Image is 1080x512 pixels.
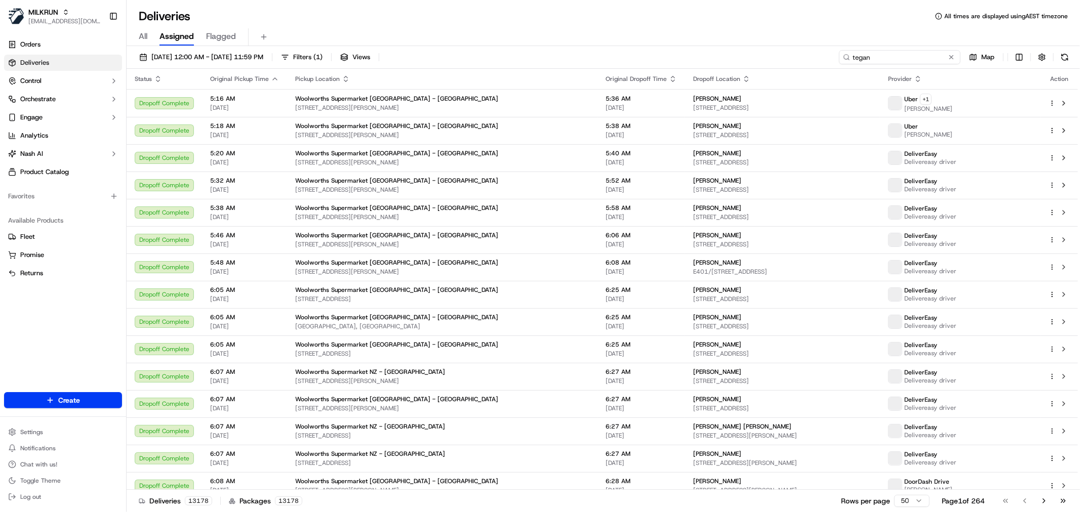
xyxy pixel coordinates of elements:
button: Orchestrate [4,91,122,107]
button: [EMAIL_ADDRESS][DOMAIN_NAME] [28,17,101,25]
span: [STREET_ADDRESS] [693,104,872,112]
span: Delivereasy driver [904,185,956,193]
button: Engage [4,109,122,125]
span: [STREET_ADDRESS] [693,213,872,221]
span: Delivereasy driver [904,212,956,221]
span: [STREET_ADDRESS][PERSON_NAME] [295,104,589,112]
span: All [139,30,147,42]
div: 13178 [275,496,302,505]
span: [PERSON_NAME] [693,177,741,185]
span: [DATE] [606,158,677,166]
span: All times are displayed using AEST timezone [944,12,1068,20]
span: Product Catalog [20,167,69,177]
span: Orchestrate [20,95,56,104]
span: Assigned [159,30,194,42]
span: 5:48 AM [210,259,279,267]
span: [STREET_ADDRESS][PERSON_NAME] [295,213,589,221]
span: [DATE] 12:00 AM - [DATE] 11:59 PM [151,53,263,62]
span: 6:05 AM [210,313,279,321]
span: 5:38 AM [210,204,279,212]
input: Type to search [839,50,961,64]
button: MILKRUN [28,7,58,17]
span: DeliverEasy [904,314,937,322]
span: [STREET_ADDRESS][PERSON_NAME] [295,240,589,248]
span: Delivereasy driver [904,158,956,166]
span: Settings [20,428,43,436]
span: [DATE] [210,131,279,139]
span: 5:38 AM [606,122,677,130]
span: [STREET_ADDRESS] [693,186,872,194]
div: 13178 [185,496,212,505]
span: DeliverEasy [904,204,937,212]
a: Promise [8,250,118,260]
span: [STREET_ADDRESS] [693,377,872,385]
span: 6:07 AM [210,422,279,431]
span: [DATE] [210,158,279,166]
span: 6:27 AM [606,395,677,403]
div: Available Products [4,212,122,229]
span: DeliverEasy [904,450,937,458]
span: DeliverEasy [904,341,937,349]
a: Fleet [8,232,118,241]
span: [STREET_ADDRESS][PERSON_NAME] [295,268,589,276]
span: 5:58 AM [606,204,677,212]
span: [PERSON_NAME] [693,477,741,485]
span: Woolworths Supermarket [GEOGRAPHIC_DATA] - [GEOGRAPHIC_DATA] [295,477,498,485]
span: [STREET_ADDRESS][PERSON_NAME] [295,486,589,494]
span: [STREET_ADDRESS][PERSON_NAME] [295,404,589,412]
span: [DATE] [606,350,677,358]
span: 6:27 AM [606,450,677,458]
span: [PERSON_NAME] [693,340,741,349]
span: Woolworths Supermarket [GEOGRAPHIC_DATA] - [GEOGRAPHIC_DATA] [295,204,498,212]
span: DeliverEasy [904,286,937,294]
a: Orders [4,36,122,53]
span: [DATE] [606,240,677,248]
span: [DATE] [606,322,677,330]
span: [STREET_ADDRESS] [295,432,589,440]
span: [PERSON_NAME] [904,105,952,113]
span: [DATE] [210,432,279,440]
span: Woolworths Supermarket [GEOGRAPHIC_DATA] - [GEOGRAPHIC_DATA] [295,122,498,130]
span: [STREET_ADDRESS][PERSON_NAME] [295,186,589,194]
button: Map [965,50,999,64]
a: Returns [8,269,118,278]
span: Delivereasy driver [904,431,956,439]
span: [PERSON_NAME] [693,368,741,376]
span: 6:07 AM [210,450,279,458]
span: Views [352,53,370,62]
button: Returns [4,265,122,281]
div: Deliveries [139,496,212,506]
button: Create [4,392,122,408]
span: [DATE] [606,186,677,194]
button: Toggle Theme [4,474,122,488]
span: [STREET_ADDRESS] [295,459,589,467]
span: DeliverEasy [904,259,937,267]
span: Woolworths Supermarket [GEOGRAPHIC_DATA] - [GEOGRAPHIC_DATA] [295,313,498,321]
span: Delivereasy driver [904,458,956,466]
a: Product Catalog [4,164,122,180]
span: [STREET_ADDRESS] [693,295,872,303]
span: [PERSON_NAME] [693,286,741,294]
button: Filters(1) [276,50,327,64]
div: Favorites [4,188,122,204]
span: DeliverEasy [904,396,937,404]
span: 6:28 AM [606,477,677,485]
span: [PERSON_NAME] [PERSON_NAME] [693,422,791,431]
button: MILKRUNMILKRUN[EMAIL_ADDRESS][DOMAIN_NAME] [4,4,105,28]
span: [DATE] [210,322,279,330]
span: [DATE] [210,268,279,276]
span: [STREET_ADDRESS][PERSON_NAME] [295,377,589,385]
span: 5:16 AM [210,95,279,103]
span: 6:06 AM [606,231,677,239]
span: Woolworths Supermarket [GEOGRAPHIC_DATA] - [GEOGRAPHIC_DATA] [295,395,498,403]
span: [STREET_ADDRESS] [295,295,589,303]
span: DeliverEasy [904,368,937,376]
button: Nash AI [4,146,122,162]
span: [STREET_ADDRESS] [693,350,872,358]
span: Control [20,76,42,86]
span: Woolworths Supermarket [GEOGRAPHIC_DATA] - [GEOGRAPHIC_DATA] [295,231,498,239]
span: 6:08 AM [606,259,677,267]
span: Map [981,53,994,62]
span: [STREET_ADDRESS][PERSON_NAME] [693,486,872,494]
